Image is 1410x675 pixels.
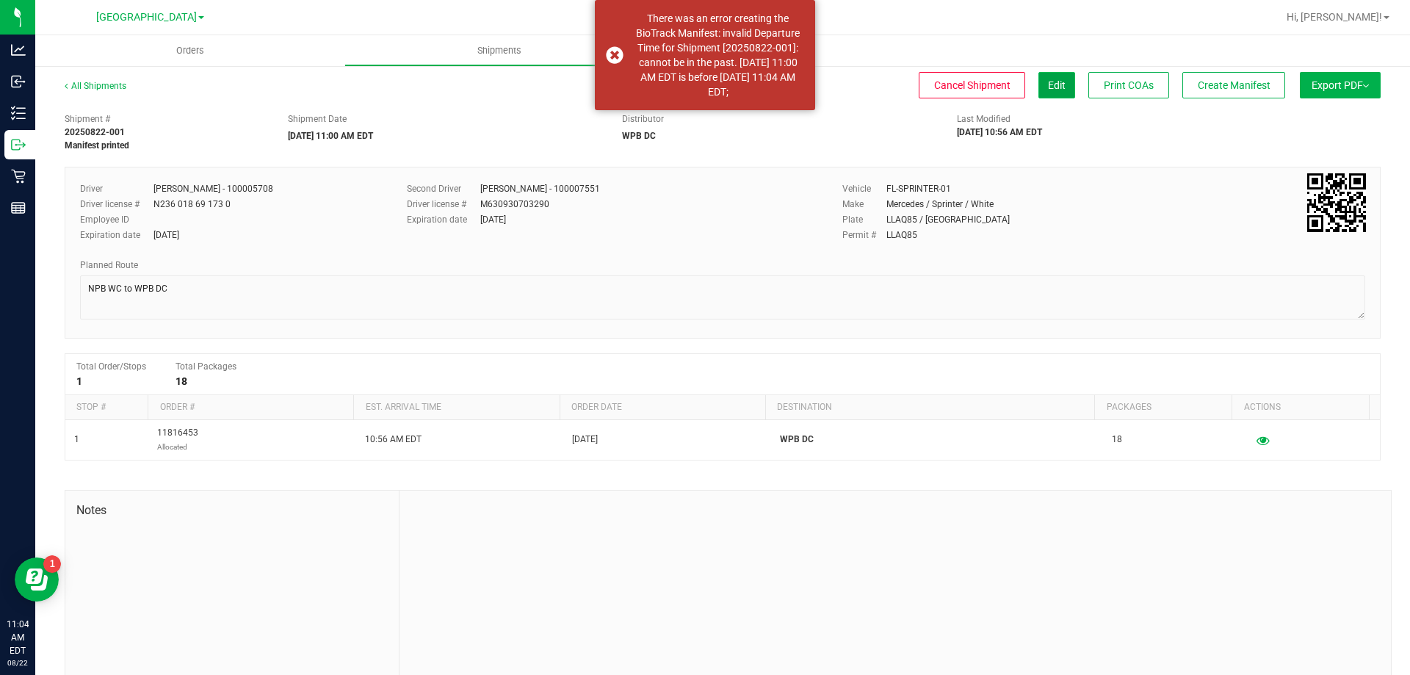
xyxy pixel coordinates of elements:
[176,375,187,387] strong: 18
[886,198,994,211] div: Mercedes / Sprinter / White
[80,198,153,211] label: Driver license #
[572,433,598,447] span: [DATE]
[765,395,1094,420] th: Destination
[458,44,541,57] span: Shipments
[157,426,198,454] span: 11816453
[934,79,1010,91] span: Cancel Shipment
[842,182,886,195] label: Vehicle
[80,213,153,226] label: Employee ID
[407,182,480,195] label: Second Driver
[148,395,353,420] th: Order #
[65,81,126,91] a: All Shipments
[96,11,197,24] span: [GEOGRAPHIC_DATA]
[480,213,506,226] div: [DATE]
[344,35,654,66] a: Shipments
[622,131,656,141] strong: WPB DC
[1300,72,1381,98] button: Export PDF
[11,74,26,89] inline-svg: Inbound
[1112,433,1122,447] span: 18
[153,198,231,211] div: N236 018 69 173 0
[842,198,886,211] label: Make
[65,127,125,137] strong: 20250822-001
[1038,72,1075,98] button: Edit
[35,35,344,66] a: Orders
[886,182,951,195] div: FL-SPRINTER-01
[560,395,765,420] th: Order date
[176,361,236,372] span: Total Packages
[76,361,146,372] span: Total Order/Stops
[480,198,549,211] div: M630930703290
[1048,79,1066,91] span: Edit
[886,228,917,242] div: LLAQ85
[7,657,29,668] p: 08/22
[622,112,664,126] label: Distributor
[11,106,26,120] inline-svg: Inventory
[11,43,26,57] inline-svg: Analytics
[407,213,480,226] label: Expiration date
[886,213,1010,226] div: LLAQ85 / [GEOGRAPHIC_DATA]
[842,228,886,242] label: Permit #
[288,112,347,126] label: Shipment Date
[76,375,82,387] strong: 1
[919,72,1025,98] button: Cancel Shipment
[11,169,26,184] inline-svg: Retail
[407,198,480,211] label: Driver license #
[480,182,600,195] div: [PERSON_NAME] - 100007551
[15,557,59,602] iframe: Resource center
[1104,79,1154,91] span: Print COAs
[288,131,373,141] strong: [DATE] 11:00 AM EDT
[157,440,198,454] p: Allocated
[365,433,422,447] span: 10:56 AM EDT
[1307,173,1366,232] img: Scan me!
[957,127,1042,137] strong: [DATE] 10:56 AM EDT
[1088,72,1169,98] button: Print COAs
[353,395,559,420] th: Est. arrival time
[780,433,1094,447] p: WPB DC
[957,112,1010,126] label: Last Modified
[632,11,804,99] div: There was an error creating the BioTrack Manifest: invalid Departure Time for Shipment [20250822-...
[74,433,79,447] span: 1
[65,140,129,151] strong: Manifest printed
[1094,395,1232,420] th: Packages
[11,201,26,215] inline-svg: Reports
[153,182,273,195] div: [PERSON_NAME] - 100005708
[76,502,388,519] span: Notes
[65,395,148,420] th: Stop #
[80,228,153,242] label: Expiration date
[1182,72,1285,98] button: Create Manifest
[7,618,29,657] p: 11:04 AM EDT
[156,44,224,57] span: Orders
[11,137,26,152] inline-svg: Outbound
[1307,173,1366,232] qrcode: 20250822-001
[1198,79,1270,91] span: Create Manifest
[1232,395,1369,420] th: Actions
[43,555,61,573] iframe: Resource center unread badge
[842,213,886,226] label: Plate
[80,260,138,270] span: Planned Route
[1287,11,1382,23] span: Hi, [PERSON_NAME]!
[80,182,153,195] label: Driver
[153,228,179,242] div: [DATE]
[65,112,266,126] span: Shipment #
